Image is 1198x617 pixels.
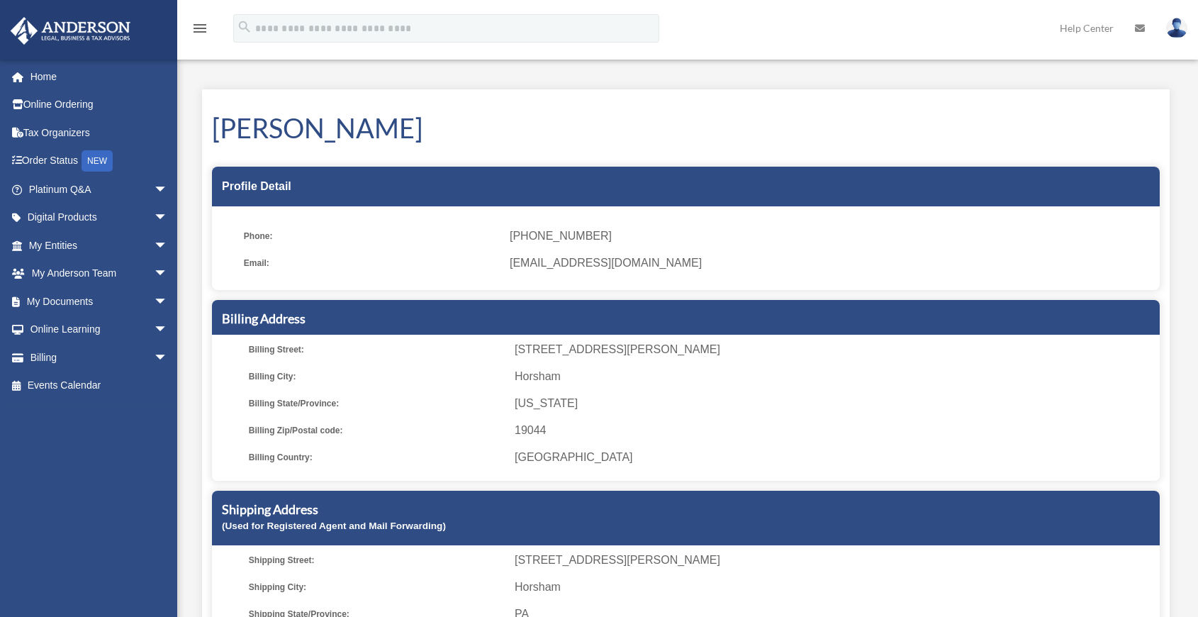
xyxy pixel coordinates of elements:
a: My Entitiesarrow_drop_down [10,231,189,260]
span: arrow_drop_down [154,175,182,204]
span: Horsham [515,577,1155,597]
a: menu [191,25,208,37]
span: arrow_drop_down [154,287,182,316]
span: [PHONE_NUMBER] [510,226,1150,246]
span: 19044 [515,421,1155,440]
span: Phone: [244,226,500,246]
span: Billing Country: [249,448,505,467]
span: [GEOGRAPHIC_DATA] [515,448,1155,467]
span: arrow_drop_down [154,316,182,345]
span: arrow_drop_down [154,260,182,289]
span: [EMAIL_ADDRESS][DOMAIN_NAME] [510,253,1150,273]
span: Billing Street: [249,340,505,360]
span: [STREET_ADDRESS][PERSON_NAME] [515,550,1155,570]
i: menu [191,20,208,37]
span: Billing Zip/Postal code: [249,421,505,440]
h1: [PERSON_NAME] [212,109,1160,147]
img: Anderson Advisors Platinum Portal [6,17,135,45]
span: Email: [244,253,500,273]
span: arrow_drop_down [154,204,182,233]
a: Home [10,62,189,91]
a: Platinum Q&Aarrow_drop_down [10,175,189,204]
div: NEW [82,150,113,172]
h5: Shipping Address [222,501,1150,518]
span: Horsham [515,367,1155,387]
a: My Documentsarrow_drop_down [10,287,189,316]
a: Online Ordering [10,91,189,119]
a: Tax Organizers [10,118,189,147]
a: Digital Productsarrow_drop_down [10,204,189,232]
span: Billing State/Province: [249,394,505,413]
span: arrow_drop_down [154,231,182,260]
span: Shipping Street: [249,550,505,570]
a: Online Learningarrow_drop_down [10,316,189,344]
i: search [237,19,252,35]
a: Billingarrow_drop_down [10,343,189,372]
span: arrow_drop_down [154,343,182,372]
span: [US_STATE] [515,394,1155,413]
span: Billing City: [249,367,505,387]
a: Events Calendar [10,372,189,400]
img: User Pic [1166,18,1187,38]
span: Shipping City: [249,577,505,597]
span: [STREET_ADDRESS][PERSON_NAME] [515,340,1155,360]
a: My Anderson Teamarrow_drop_down [10,260,189,288]
a: Order StatusNEW [10,147,189,176]
small: (Used for Registered Agent and Mail Forwarding) [222,521,446,531]
div: Profile Detail [212,167,1160,206]
h5: Billing Address [222,310,1150,328]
